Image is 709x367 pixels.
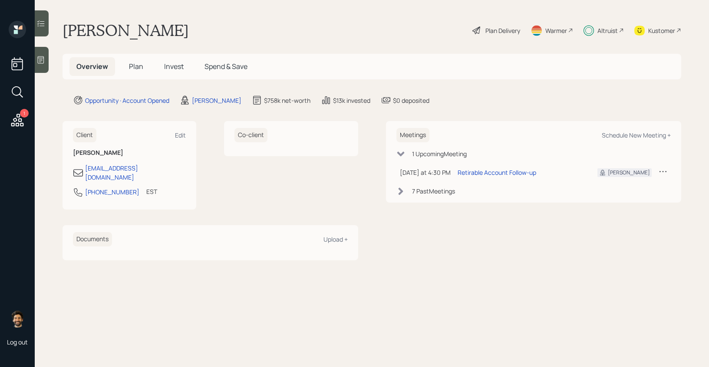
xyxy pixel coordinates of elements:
[175,131,186,139] div: Edit
[602,131,671,139] div: Schedule New Meeting +
[129,62,143,71] span: Plan
[73,128,96,142] h6: Client
[323,235,348,243] div: Upload +
[333,96,370,105] div: $13k invested
[264,96,310,105] div: $758k net-worth
[412,149,467,158] div: 1 Upcoming Meeting
[76,62,108,71] span: Overview
[485,26,520,35] div: Plan Delivery
[164,62,184,71] span: Invest
[458,168,536,177] div: Retirable Account Follow-up
[545,26,567,35] div: Warmer
[234,128,267,142] h6: Co-client
[192,96,241,105] div: [PERSON_NAME]
[63,21,189,40] h1: [PERSON_NAME]
[9,310,26,328] img: eric-schwartz-headshot.png
[597,26,618,35] div: Altruist
[85,187,139,197] div: [PHONE_NUMBER]
[85,96,169,105] div: Opportunity · Account Opened
[412,187,455,196] div: 7 Past Meeting s
[73,232,112,246] h6: Documents
[85,164,186,182] div: [EMAIL_ADDRESS][DOMAIN_NAME]
[204,62,247,71] span: Spend & Save
[73,149,186,157] h6: [PERSON_NAME]
[20,109,29,118] div: 1
[608,169,650,177] div: [PERSON_NAME]
[7,338,28,346] div: Log out
[396,128,429,142] h6: Meetings
[648,26,675,35] div: Kustomer
[400,168,451,177] div: [DATE] at 4:30 PM
[393,96,429,105] div: $0 deposited
[146,187,157,196] div: EST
